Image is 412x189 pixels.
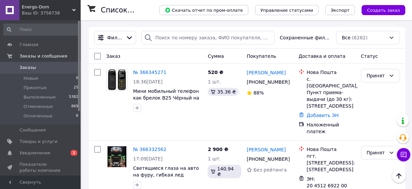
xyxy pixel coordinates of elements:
[253,90,264,96] span: 88%
[247,146,286,153] a: [PERSON_NAME]
[208,88,238,96] div: 35.36 ₴
[352,35,368,40] span: (6282)
[307,121,356,135] div: Наложенный платеж
[19,150,50,156] span: Уведомления
[133,88,199,114] a: Мини мобильный телефон как брелок B25 Чёрный на 2 Sim, размер как зажигалка!
[69,94,78,100] span: 5382
[106,146,128,167] a: Фото товару
[367,149,386,156] div: Принят
[208,156,221,161] span: 1 шт.
[74,85,78,91] span: 25
[19,53,67,59] span: Заказы и сообщения
[208,165,241,178] div: 140.94 ₴
[260,8,313,13] span: Управление статусами
[107,34,123,41] span: Фильтры
[397,148,410,161] button: Чат с покупателем
[106,69,128,90] a: Фото товару
[24,94,56,100] span: Выполненные
[208,53,224,59] span: Сумма
[355,7,405,12] a: Создать заказ
[19,65,36,71] span: Заказы
[108,146,126,167] img: Фото товару
[245,77,288,87] div: [PHONE_NUMBER]
[247,69,286,76] a: [PERSON_NAME]
[255,5,319,15] button: Управление статусами
[24,85,47,91] span: Принятые
[208,79,221,84] span: 1 шт.
[19,161,62,174] span: Показатели работы компании
[208,147,228,152] span: 2 900 ₴
[392,169,406,183] button: Наверх
[3,24,79,36] input: Поиск
[331,8,349,13] span: Экспорт
[133,70,166,75] a: № 366345271
[307,146,356,153] div: Нова Пошта
[208,70,223,75] span: 520 ₴
[76,75,78,81] span: 0
[361,53,378,59] span: Статус
[307,69,356,76] div: Нова Пошта
[22,4,72,10] span: Energo-Dom
[253,167,287,173] span: Без рейтинга
[342,34,351,41] span: Все
[307,76,356,109] div: с. [GEOGRAPHIC_DATA], Пункт приема-выдачи (до 30 кг): [STREET_ADDRESS]
[22,10,81,16] div: Ваш ID: 3756738
[133,147,166,152] a: № 366332562
[108,69,126,90] img: Фото товару
[133,79,163,84] span: 18:36[DATE]
[280,34,331,41] span: Сохраненные фильтры:
[367,8,400,13] span: Создать заказ
[245,154,288,164] div: [PHONE_NUMBER]
[19,139,57,145] span: Товары и услуги
[299,53,345,59] span: Доставка и оплата
[307,113,339,118] a: Добавить ЭН
[362,5,405,15] button: Создать заказ
[367,72,386,79] div: Принят
[71,150,77,156] span: 1
[141,31,275,44] input: Поиск по номеру заказа, ФИО покупателя, номеру телефона, Email, номеру накладной
[71,104,78,110] span: 869
[19,127,46,133] span: Сообщения
[19,42,38,48] span: Главная
[165,7,243,13] span: Скачать отчет по пром-оплате
[24,113,52,119] span: Оплаченные
[101,6,159,14] h1: Список заказов
[24,75,38,81] span: Новые
[76,113,78,119] span: 6
[325,5,355,15] button: Экспорт
[247,53,276,59] span: Покупатель
[159,5,248,15] button: Скачать отчет по пром-оплате
[133,156,163,161] span: 17:09[DATE]
[106,53,120,59] span: Заказ
[24,104,53,110] span: Отмененные
[307,153,356,173] div: пгт. [STREET_ADDRESS]: [STREET_ADDRESS]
